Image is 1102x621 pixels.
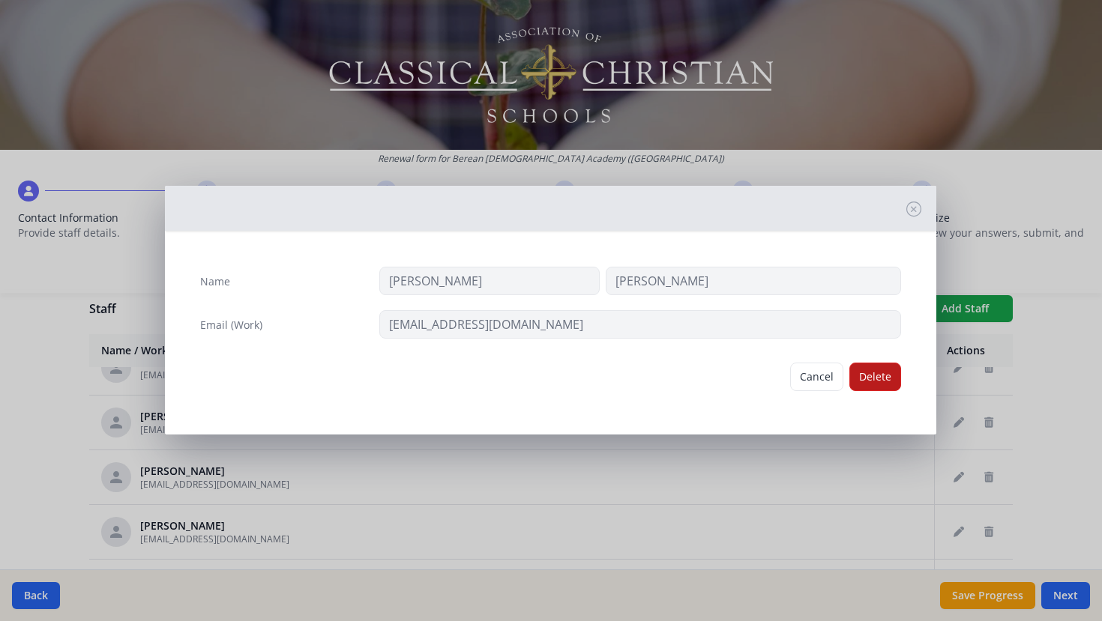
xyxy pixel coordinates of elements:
button: Cancel [790,363,843,391]
input: Last Name [606,267,901,295]
input: contact@site.com [379,310,901,339]
button: Delete [849,363,901,391]
input: First Name [379,267,600,295]
label: Name [200,274,230,289]
label: Email (Work) [200,318,262,333]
